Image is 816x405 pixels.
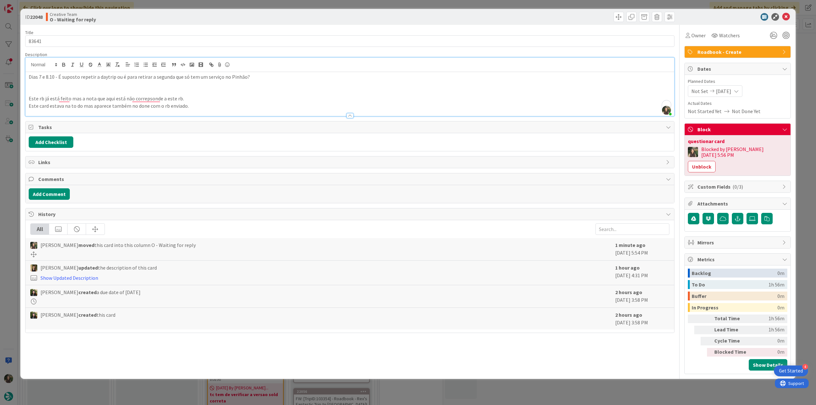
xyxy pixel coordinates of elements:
[697,200,779,207] span: Attachments
[38,158,663,166] span: Links
[29,73,671,81] p: Dias 7 e 8.10 - É suposto repetir a daytrip ou é para retirar a segunda que só tem um serviço no ...
[25,72,674,116] div: To enrich screen reader interactions, please activate Accessibility in Grammarly extension settings
[697,48,779,56] span: Roadbook - Create
[40,264,157,271] span: [PERSON_NAME] the description of this card
[714,315,749,323] div: Total Time
[688,147,698,157] img: IG
[701,146,787,158] div: Blocked by [PERSON_NAME] [DATE] 5:56 PM
[29,188,70,200] button: Add Comment
[688,78,787,85] span: Planned Dates
[714,326,749,334] div: Lead Time
[802,364,808,370] div: 4
[779,368,803,374] div: Get Started
[716,87,731,95] span: [DATE]
[752,326,784,334] div: 1h 56m
[769,280,784,289] div: 1h 56m
[40,275,98,281] a: Show Updated Description
[697,239,779,246] span: Mirrors
[31,224,49,235] div: All
[29,136,73,148] button: Add Checklist
[25,13,43,21] span: ID
[30,264,37,271] img: SP
[40,288,141,296] span: [PERSON_NAME] a due date of [DATE]
[777,292,784,300] div: 0m
[615,264,640,271] b: 1 hour ago
[78,289,97,295] b: created
[691,32,706,39] span: Owner
[749,359,787,371] button: Show Details
[697,65,779,73] span: Dates
[29,95,671,102] p: Este rb já está feito mas a nota que aqui está não correpsonde a este rb.
[688,107,722,115] span: Not Started Yet
[615,264,669,282] div: [DATE] 4:31 PM
[615,241,669,257] div: [DATE] 5:54 PM
[30,242,37,249] img: IG
[13,1,29,9] span: Support
[615,242,645,248] b: 1 minute ago
[78,264,98,271] b: updated
[752,337,784,345] div: 0m
[732,184,743,190] span: ( 0/3 )
[752,315,784,323] div: 1h 56m
[40,241,196,249] span: [PERSON_NAME] this card into this column O - Waiting for reply
[688,161,716,172] button: Unblock
[692,280,769,289] div: To Do
[50,12,96,17] span: Creative Team
[774,365,808,376] div: Open Get Started checklist, remaining modules: 4
[50,17,96,22] b: O - Waiting for reply
[697,126,779,133] span: Block
[40,311,115,319] span: [PERSON_NAME] this card
[615,289,642,295] b: 2 hours ago
[697,256,779,263] span: Metrics
[30,289,37,296] img: BC
[697,183,779,191] span: Custom Fields
[595,223,669,235] input: Search...
[25,30,33,35] label: Title
[777,303,784,312] div: 0m
[692,303,777,312] div: In Progress
[78,312,97,318] b: created
[692,292,777,300] div: Buffer
[688,100,787,107] span: Actual Dates
[719,32,740,39] span: Watchers
[691,87,708,95] span: Not Set
[38,175,663,183] span: Comments
[30,14,43,20] b: 22048
[29,102,671,110] p: Este card estava na to do mas aparece também no done com o rb enviado.
[38,123,663,131] span: Tasks
[714,337,749,345] div: Cycle Time
[25,35,674,47] input: type card name here...
[78,242,94,248] b: moved
[714,348,749,357] div: Blocked Time
[38,210,663,218] span: History
[615,312,642,318] b: 2 hours ago
[615,311,669,326] div: [DATE] 3:58 PM
[732,107,761,115] span: Not Done Yet
[25,52,47,57] span: Description
[615,288,669,304] div: [DATE] 3:58 PM
[662,106,671,115] img: 0riiWcpNYxeD57xbJhM7U3fMlmnERAK7.webp
[692,269,777,278] div: Backlog
[30,312,37,319] img: BC
[777,269,784,278] div: 0m
[688,139,787,144] div: questionar card
[752,348,784,357] div: 0m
